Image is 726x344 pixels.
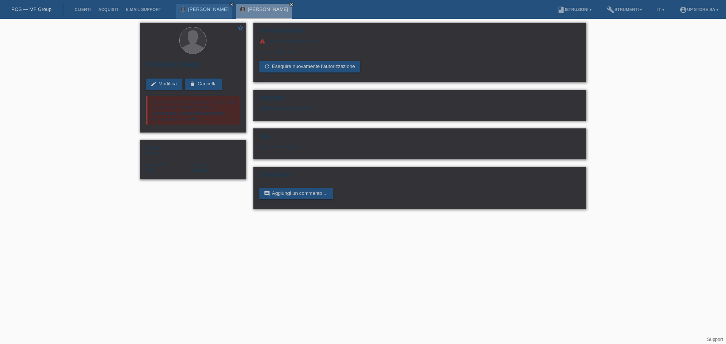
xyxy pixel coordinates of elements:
[122,7,165,12] a: E-mail Support
[237,25,244,32] a: star_border
[679,6,687,14] i: account_circle
[676,7,722,12] a: account_circleUp Store SA ▾
[289,2,294,7] a: close
[259,188,333,199] a: commentAggiungi un commento ...
[146,145,160,150] span: Genere
[11,6,51,12] a: POS — MF Group
[259,144,490,150] div: Nessun file ancora
[264,63,270,69] i: refresh
[150,81,157,87] i: edit
[259,94,580,105] h2: Acquisti
[146,79,182,90] a: editModifica
[264,190,270,196] i: comment
[146,167,153,173] span: Svizzera
[146,144,193,156] div: Maschio
[185,79,222,90] a: deleteCancella
[557,6,565,14] i: book
[259,61,360,73] a: refreshEseguire nuovamente l’autorizzazione
[237,25,244,31] i: star_border
[259,44,580,56] div: Limite: CHF 0.00
[71,7,95,12] a: Clienti
[259,105,580,117] div: Nessun acquisto ancora
[188,6,228,12] a: [PERSON_NAME]
[707,337,723,342] a: Support
[259,27,580,38] h2: Autorizzazione
[259,171,580,182] h2: Commenti
[230,3,234,6] i: close
[259,38,265,44] i: warning
[146,61,240,73] h2: [PERSON_NAME]
[95,7,122,12] a: Acquisti
[290,3,293,6] i: close
[146,162,166,167] span: Nationalità
[259,38,580,44] div: L’autorizzazione è fallita.
[653,7,668,12] a: IT ▾
[193,162,205,167] span: Lingua
[248,6,288,12] a: [PERSON_NAME]
[189,81,195,87] i: delete
[607,6,614,14] i: build
[554,7,596,12] a: bookIstruzioni ▾
[603,7,646,12] a: buildStrumenti ▾
[259,133,580,144] h2: File
[146,96,240,125] div: Al momento non é possibile di dare al cliente alcun limite di credito. La persona è stata rifiuta...
[229,2,234,7] a: close
[193,167,209,173] span: Italiano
